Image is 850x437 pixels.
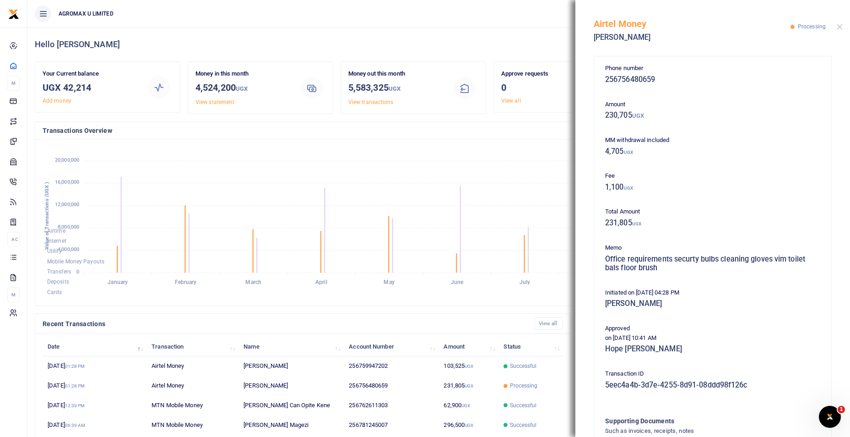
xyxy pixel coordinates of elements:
h5: 230,705 [605,111,820,120]
small: UGX [461,403,470,408]
p: Your Current balance [43,69,138,79]
th: Transaction: activate to sort column ascending [146,337,238,356]
small: 01:28 PM [65,364,85,369]
tspan: July [520,279,530,286]
small: UGX [389,85,401,92]
small: UGX [465,423,473,428]
small: UGX [624,150,633,155]
li: Ac [7,232,20,247]
h4: Hello [PERSON_NAME] [35,39,843,49]
span: Airtime [47,228,65,234]
h4: Transactions Overview [43,126,631,136]
h3: 0 [501,81,597,94]
span: Internet [47,238,66,244]
p: Fee [605,171,820,181]
td: 62,900 [439,396,498,415]
span: Processing [510,382,538,390]
span: AGROMAX U LIMITED [55,10,117,18]
th: Amount: activate to sort column ascending [439,337,498,356]
small: 06:39 AM [65,423,86,428]
small: UGX [632,221,641,226]
p: Money out this month [348,69,444,79]
small: UGX [465,383,473,388]
tspan: 8,000,000 [58,224,79,230]
h5: Airtel Money [594,18,790,29]
span: Deposits [47,279,69,285]
p: Phone number [605,64,820,73]
span: Transfers [47,268,71,275]
p: on [DATE] 10:41 AM [605,333,820,343]
td: MTN Mobile Money [146,396,238,415]
span: 1 [838,406,845,413]
td: 256781245007 [344,415,439,435]
h5: 5eec4a4b-3d7e-4255-8d91-08ddd98f126c [605,381,820,390]
th: Date: activate to sort column descending [43,337,146,356]
p: Total Amount [605,207,820,217]
td: 231,805 [439,376,498,396]
td: 296,500 [439,415,498,435]
li: M [7,76,20,91]
h5: 4,705 [605,147,820,156]
tspan: 12,000,000 [55,202,79,208]
a: View all [501,98,521,104]
h5: Hope [PERSON_NAME] [605,344,820,354]
h3: 4,524,200 [195,81,291,96]
p: Approve requests [501,69,597,79]
span: Processing [798,23,826,30]
p: Transaction ID [605,369,820,379]
tspan: March [245,279,261,286]
td: MTN Mobile Money [146,415,238,435]
h5: 256756480659 [605,75,820,84]
p: MM withdrawal included [605,136,820,145]
img: logo-small [8,9,19,20]
h4: Recent Transactions [43,319,527,329]
td: [DATE] [43,415,146,435]
p: Memo [605,243,820,253]
h4: Supporting Documents [605,416,783,426]
a: Add money [43,98,71,104]
td: Airtel Money [146,376,238,396]
a: View all [535,317,563,330]
p: Amount [605,100,820,109]
h3: UGX 42,214 [43,81,138,94]
td: Airtel Money [146,356,238,376]
th: Name: activate to sort column ascending [238,337,344,356]
text: Value of Transactions (UGX ) [44,182,50,250]
tspan: June [451,279,464,286]
tspan: January [108,279,128,286]
span: Successful [510,362,537,370]
td: 103,525 [439,356,498,376]
button: Close [837,24,843,30]
td: [PERSON_NAME] [238,356,344,376]
h5: 231,805 [605,218,820,228]
small: 12:39 PM [65,403,85,408]
td: 256762611303 [344,396,439,415]
td: [DATE] [43,376,146,396]
h5: Office requirements securty bulbs cleaning gloves vim toilet bals floor brush [605,255,820,273]
td: [DATE] [43,356,146,376]
span: Utility [47,248,62,255]
small: UGX [465,364,473,369]
h5: [PERSON_NAME] [594,33,790,42]
p: Approved [605,324,820,333]
tspan: February [175,279,197,286]
td: 256759947202 [344,356,439,376]
p: Money in this month [195,69,291,79]
span: Successful [510,401,537,410]
p: Initiated on [DATE] 04:28 PM [605,288,820,298]
span: Successful [510,421,537,429]
th: Status: activate to sort column ascending [498,337,563,356]
th: Account Number: activate to sort column ascending [344,337,439,356]
span: Mobile Money Payouts [47,258,104,265]
small: UGX [632,112,644,119]
td: [PERSON_NAME] Magezi [238,415,344,435]
h4: Such as invoices, receipts, notes [605,426,783,436]
h5: 1,100 [605,183,820,192]
h5: [PERSON_NAME] [605,299,820,308]
td: [DATE] [43,396,146,415]
span: Cards [47,289,62,295]
small: UGX [236,85,248,92]
small: 01:28 PM [65,383,85,388]
td: [PERSON_NAME] [238,376,344,396]
h3: 5,583,325 [348,81,444,96]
